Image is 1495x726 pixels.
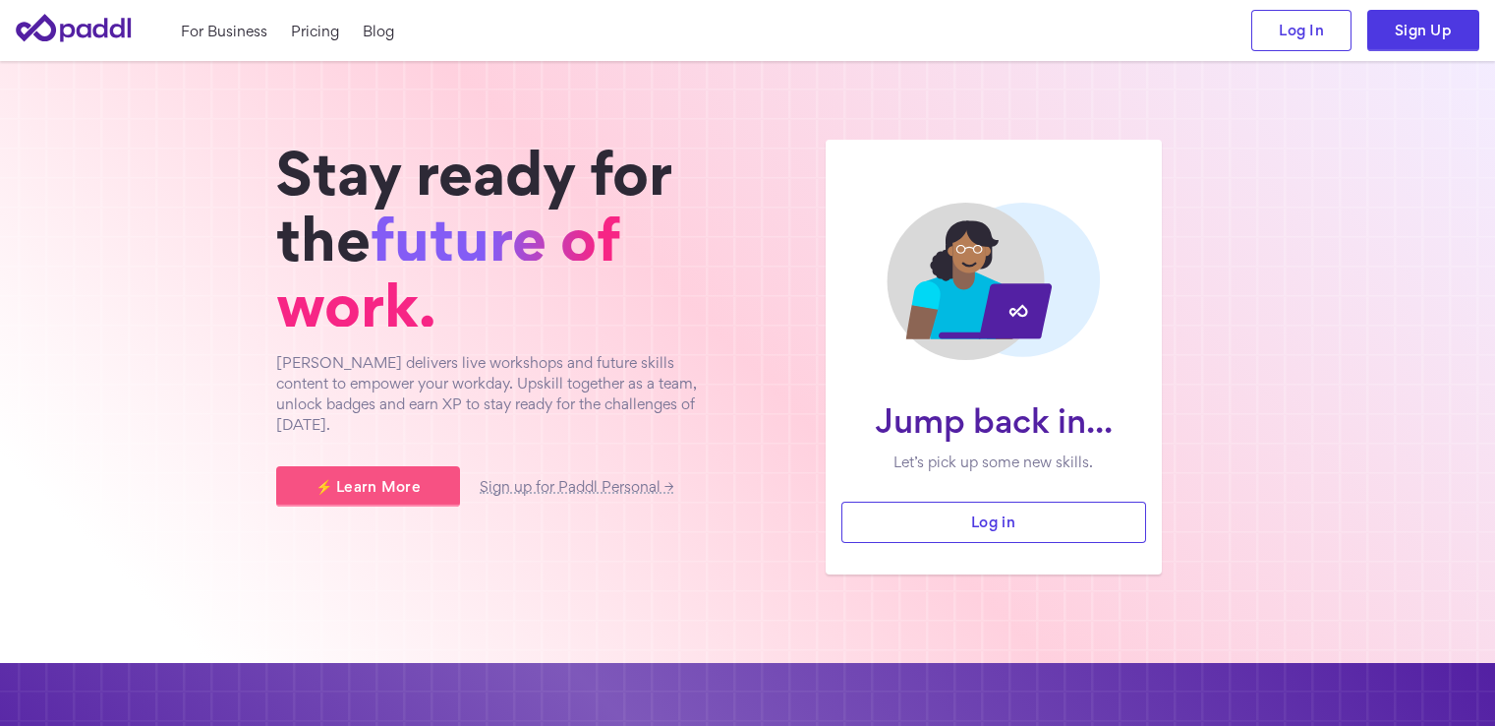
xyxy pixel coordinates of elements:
[181,21,267,41] a: For Business
[480,481,673,494] a: Sign up for Paddl Personal →
[857,403,1130,438] h1: Jump back in...
[276,466,460,508] a: ⚡ Learn More
[276,352,728,435] p: [PERSON_NAME] delivers live workshops and future skills content to empower your workday. Upskill ...
[363,21,394,41] a: Blog
[1251,10,1351,51] a: Log In
[1367,10,1479,51] a: Sign Up
[841,502,1146,543] a: Log in
[276,216,620,327] span: future of work.
[857,452,1130,472] p: Let’s pick up some new skills.
[291,21,339,41] a: Pricing
[276,140,728,338] h1: Stay ready for the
